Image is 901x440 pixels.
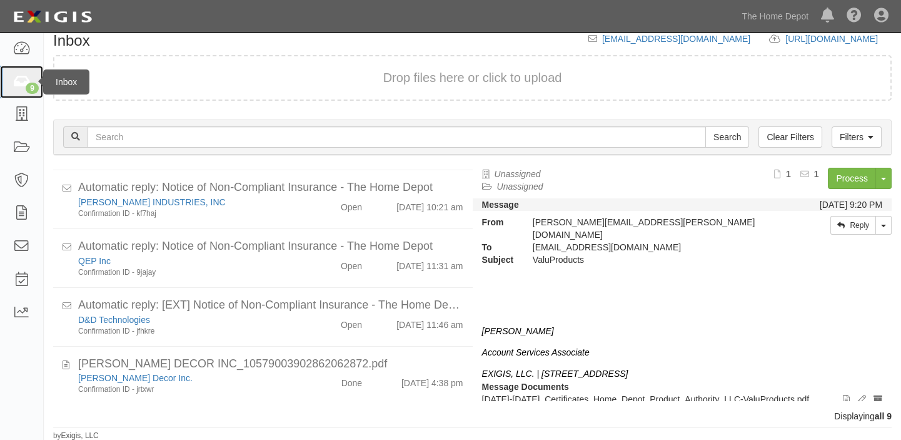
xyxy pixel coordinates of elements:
div: Prado Santo Decor Inc. [78,372,295,384]
a: Exigis, LLC [61,431,99,440]
div: Automatic reply: [EXT] Notice of Non-Compliant Insurance - The Home Depot [78,297,463,314]
div: ValuProducts [523,253,778,266]
a: Filters [832,126,882,148]
i: Account Services Associate [482,347,590,357]
strong: From [473,216,523,228]
div: Confirmation ID - 9jajay [78,267,295,278]
strong: Subject [473,253,523,266]
div: Done [341,372,362,389]
div: [DATE] 11:46 am [396,314,463,331]
div: [DATE] 10:21 am [396,196,463,213]
h1: Inbox [53,33,90,49]
a: [URL][DOMAIN_NAME] [785,34,892,44]
a: [PERSON_NAME] INDUSTRIES, INC [78,197,226,207]
a: Clear Filters [758,126,822,148]
b: 1 [786,169,791,179]
i: EXIGIS, LLC. | [STREET_ADDRESS] |Direct: 646.762.1544|Email: [482,369,628,391]
div: Open [341,314,362,331]
div: Confirmation ID - jfhkre [78,326,295,337]
i: Archive document [873,396,882,404]
a: [PERSON_NAME] Decor Inc. [78,373,193,383]
i: [PERSON_NAME] [482,326,554,336]
i: View [843,396,850,404]
div: [DATE] 11:31 am [396,255,463,272]
div: inbox@thdmerchandising.complianz.com [523,241,778,253]
div: Confirmation ID - jrtxwr [78,384,295,395]
div: Open [341,255,362,272]
div: Inbox [43,69,89,95]
p: [DATE]-[DATE]_Certificates_Home_Depot_Product_Authority_LLC-ValuProducts.pdf [482,393,883,406]
div: Displaying [44,410,901,422]
a: The Home Depot [735,4,815,29]
strong: Message [482,200,519,210]
div: [DATE] 4:38 pm [401,372,463,389]
a: Unassigned [497,182,543,192]
a: Reply [830,216,876,235]
a: QEP Inc [78,256,111,266]
strong: To [473,241,523,253]
div: Automatic reply: Notice of Non-Compliant Insurance - The Home Depot [78,180,463,196]
i: Edit document [857,396,866,404]
div: [PERSON_NAME][EMAIL_ADDRESS][PERSON_NAME][DOMAIN_NAME] [523,216,778,241]
b: 1 [814,169,819,179]
div: Automatic reply: Notice of Non-Compliant Insurance - The Home Depot [78,238,463,255]
a: [EMAIL_ADDRESS][DOMAIN_NAME] [602,34,750,44]
div: PRADO SANTO DECOR INC_10579003902862062872.pdf [78,356,463,372]
a: D&D Technologies [78,315,150,325]
button: Drop files here or click to upload [383,69,562,87]
div: Open [341,196,362,213]
input: Search [705,126,749,148]
div: [DATE] 9:20 PM [820,198,882,211]
a: Unassigned [495,169,541,179]
div: Confirmation ID - kf7haj [78,208,295,219]
strong: Message Documents [482,382,569,392]
input: Search [88,126,706,148]
b: all 9 [875,411,892,421]
div: 9 [26,83,39,94]
i: Help Center - Complianz [847,9,862,24]
a: Process [828,168,876,189]
img: logo-5460c22ac91f19d4615b14bd174203de0afe785f0fc80cf4dbbc73dc1793850b.png [9,6,96,28]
